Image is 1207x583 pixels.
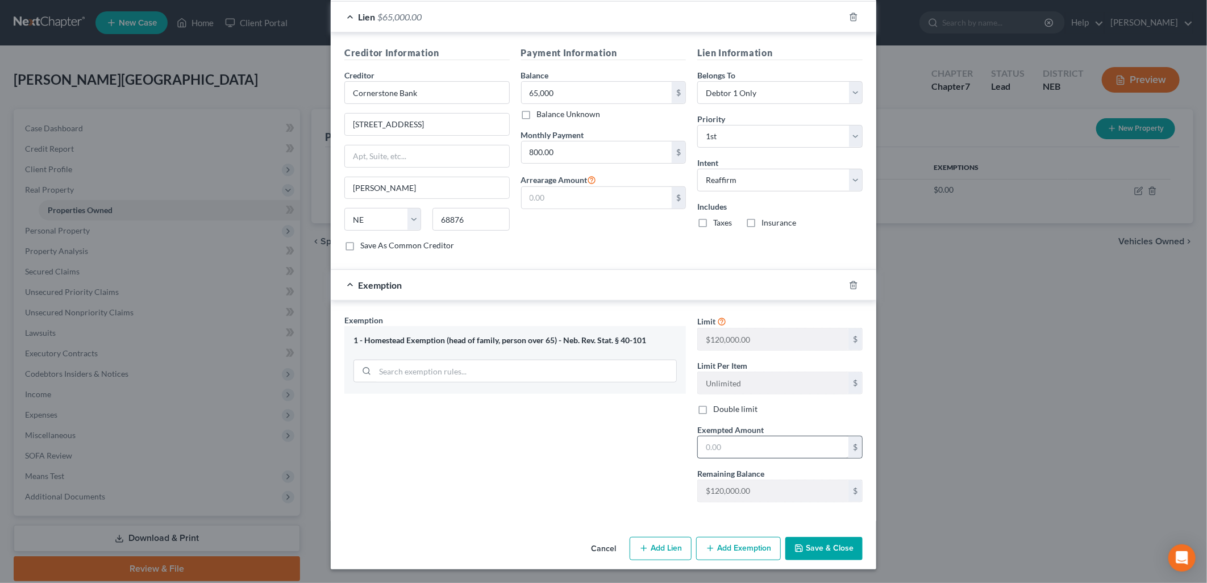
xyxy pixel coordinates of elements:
[697,317,715,326] span: Limit
[344,315,383,325] span: Exemption
[344,70,374,80] span: Creditor
[521,129,584,141] label: Monthly Payment
[521,173,597,186] label: Arrearage Amount
[697,157,718,169] label: Intent
[345,145,509,167] input: Apt, Suite, etc...
[344,81,510,104] input: Search creditor by name...
[698,328,848,350] input: --
[375,360,676,382] input: Search exemption rules...
[713,403,758,415] label: Double limit
[344,46,510,60] h5: Creditor Information
[377,11,422,22] span: $65,000.00
[358,11,375,22] span: Lien
[521,69,549,81] label: Balance
[698,480,848,502] input: --
[672,187,685,209] div: $
[697,201,863,213] label: Includes
[345,177,509,199] input: Enter city...
[1168,544,1196,572] div: Open Intercom Messenger
[848,328,862,350] div: $
[537,109,601,120] label: Balance Unknown
[848,436,862,458] div: $
[521,46,686,60] h5: Payment Information
[630,537,692,561] button: Add Lien
[697,46,863,60] h5: Lien Information
[848,372,862,394] div: $
[697,114,725,124] span: Priority
[345,114,509,135] input: Enter address...
[360,240,454,251] label: Save As Common Creditor
[522,82,672,103] input: 0.00
[698,372,848,394] input: --
[697,70,735,80] span: Belongs To
[672,82,685,103] div: $
[785,537,863,561] button: Save & Close
[432,208,509,231] input: Enter zip...
[522,187,672,209] input: 0.00
[697,425,764,435] span: Exempted Amount
[698,436,848,458] input: 0.00
[696,537,781,561] button: Add Exemption
[353,335,677,346] div: 1 - Homestead Exemption (head of family, person over 65) - Neb. Rev. Stat. § 40-101
[358,280,402,290] span: Exemption
[848,480,862,502] div: $
[697,468,764,480] label: Remaining Balance
[522,141,672,163] input: 0.00
[697,360,747,372] label: Limit Per Item
[672,141,685,163] div: $
[582,538,625,561] button: Cancel
[713,217,732,228] label: Taxes
[761,217,796,228] label: Insurance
